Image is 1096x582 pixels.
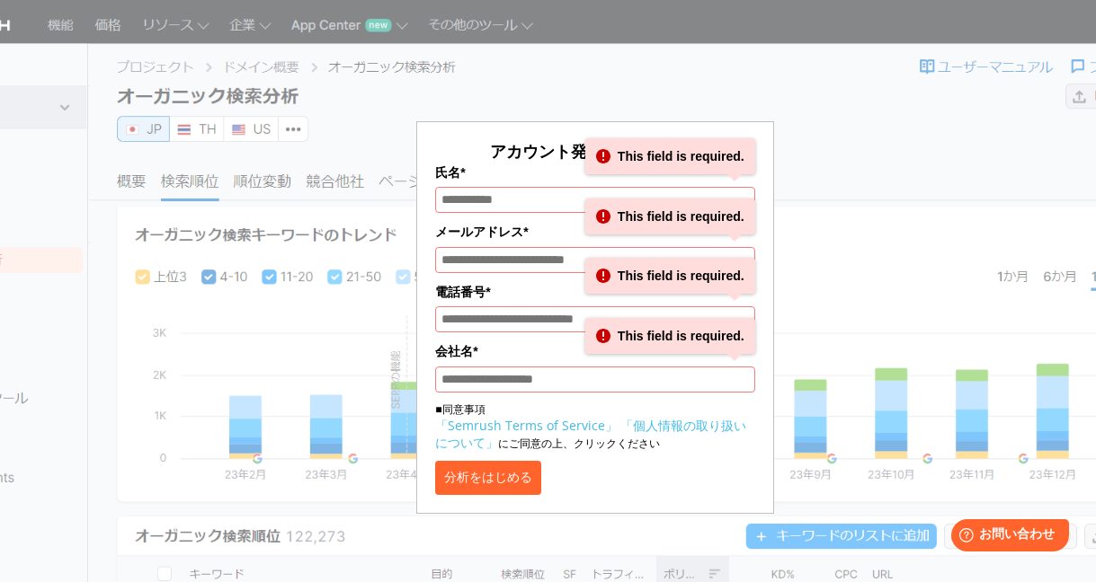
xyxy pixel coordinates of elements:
button: 分析をはじめる [435,461,541,495]
a: 「Semrush Terms of Service」 [435,417,618,434]
div: This field is required. [585,318,755,354]
div: This field is required. [585,198,755,234]
label: メールアドレス* [435,222,754,242]
div: This field is required. [585,258,755,294]
p: ■同意事項 にご同意の上、クリックください [435,401,754,452]
a: 「個人情報の取り扱いについて」 [435,417,746,451]
label: 電話番号* [435,282,754,302]
iframe: Help widget launcher [936,512,1076,562]
span: アカウント発行して分析する [490,140,700,162]
div: This field is required. [585,138,755,174]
